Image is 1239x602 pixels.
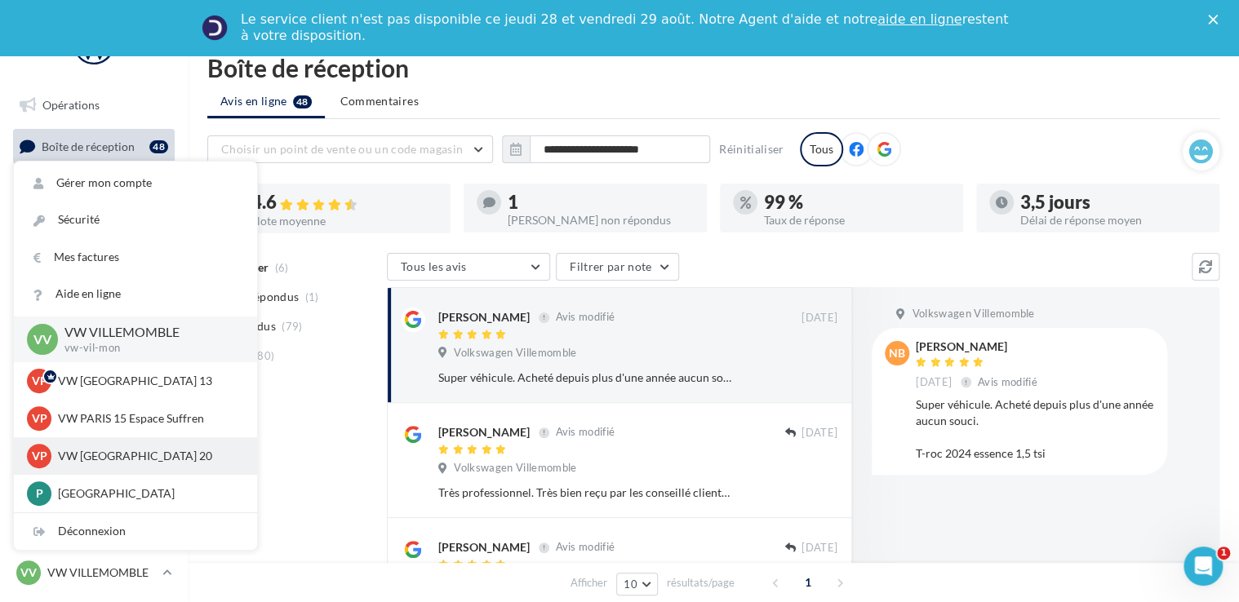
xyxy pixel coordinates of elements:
[764,193,950,211] div: 99 %
[624,578,637,591] span: 10
[616,573,658,595] button: 10
[916,375,952,390] span: [DATE]
[10,292,178,326] a: Médiathèque
[32,410,47,427] span: VP
[58,448,238,464] p: VW [GEOGRAPHIC_DATA] 20
[401,259,467,273] span: Tous les avis
[14,276,257,312] a: Aide en ligne
[438,539,530,556] div: [PERSON_NAME]
[1183,547,1223,586] iframe: Intercom live chat
[555,541,615,554] span: Avis modifié
[508,193,694,211] div: 1
[889,345,905,361] span: NB
[32,373,47,389] span: VP
[438,309,530,325] div: [PERSON_NAME]
[36,485,43,502] span: P
[58,485,238,502] p: [GEOGRAPHIC_DATA]
[667,575,735,591] span: résultats/page
[64,323,231,342] p: VW VILLEMOMBLE
[912,307,1034,321] span: Volkswagen Villemomble
[340,93,419,109] span: Commentaires
[254,349,274,362] span: (80)
[454,461,576,476] span: Volkswagen Villemomble
[10,211,178,246] a: Campagnes
[508,215,694,226] div: [PERSON_NAME] non répondus
[207,55,1219,80] div: Boîte de réception
[20,564,37,581] span: VV
[282,320,302,333] span: (79)
[877,11,961,27] a: aide en ligne
[58,410,238,427] p: VW PARIS 15 Espace Suffren
[42,98,100,112] span: Opérations
[438,370,731,386] div: Super véhicule. Acheté depuis plus d'une année aucun souci. T-roc 2024 essence 1,5 tsi
[14,165,257,201] a: Gérer mon compte
[207,135,493,163] button: Choisir un point de vente ou un code magasin
[251,215,437,227] div: Note moyenne
[555,426,615,439] span: Avis modifié
[571,575,607,591] span: Afficher
[555,311,615,324] span: Avis modifié
[1217,547,1230,560] span: 1
[916,396,1154,462] div: Super véhicule. Acheté depuis plus d'une année aucun souci. T-roc 2024 essence 1,5 tsi
[454,346,576,361] span: Volkswagen Villemomble
[14,513,257,550] div: Déconnexion
[305,290,319,303] span: (1)
[438,485,731,501] div: Très professionnel. Très bien reçu par les conseillé clients, et le travail de l'atelier à était ...
[800,132,843,166] div: Tous
[14,239,257,276] a: Mes factures
[221,142,463,156] span: Choisir un point de vente ou un code magasin
[764,215,950,226] div: Taux de réponse
[42,139,135,153] span: Boîte de réception
[223,289,299,305] span: Non répondus
[33,330,51,348] span: VV
[387,253,550,281] button: Tous les avis
[14,201,257,238] a: Sécurité
[1020,193,1206,211] div: 3,5 jours
[241,11,1011,44] div: Le service client n'est pas disponible ce jeudi 28 et vendredi 29 août. Notre Agent d'aide et not...
[802,311,837,325] span: [DATE]
[916,341,1041,352] div: [PERSON_NAME]
[202,15,228,41] img: Profile image for Service-Client
[1020,215,1206,226] div: Délai de réponse moyen
[10,129,178,164] a: Boîte de réception48
[713,139,791,159] button: Réinitialiser
[64,341,231,356] p: vw-vil-mon
[438,424,530,440] div: [PERSON_NAME]
[10,170,178,205] a: Visibilité en ligne
[802,426,837,440] span: [DATE]
[10,374,178,422] a: PLV et print personnalisable
[47,564,156,581] p: VW VILLEMOMBLE
[10,427,178,476] a: Campagnes DataOnDemand
[13,557,175,588] a: VV VW VILLEMOMBLE
[10,252,178,286] a: Contacts
[795,569,821,595] span: 1
[149,140,168,153] div: 48
[10,88,178,122] a: Opérations
[978,375,1037,388] span: Avis modifié
[802,541,837,556] span: [DATE]
[251,193,437,212] div: 4.6
[58,373,238,389] p: VW [GEOGRAPHIC_DATA] 13
[556,253,679,281] button: Filtrer par note
[1208,15,1224,24] div: Fermer
[32,448,47,464] span: VP
[10,333,178,367] a: Calendrier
